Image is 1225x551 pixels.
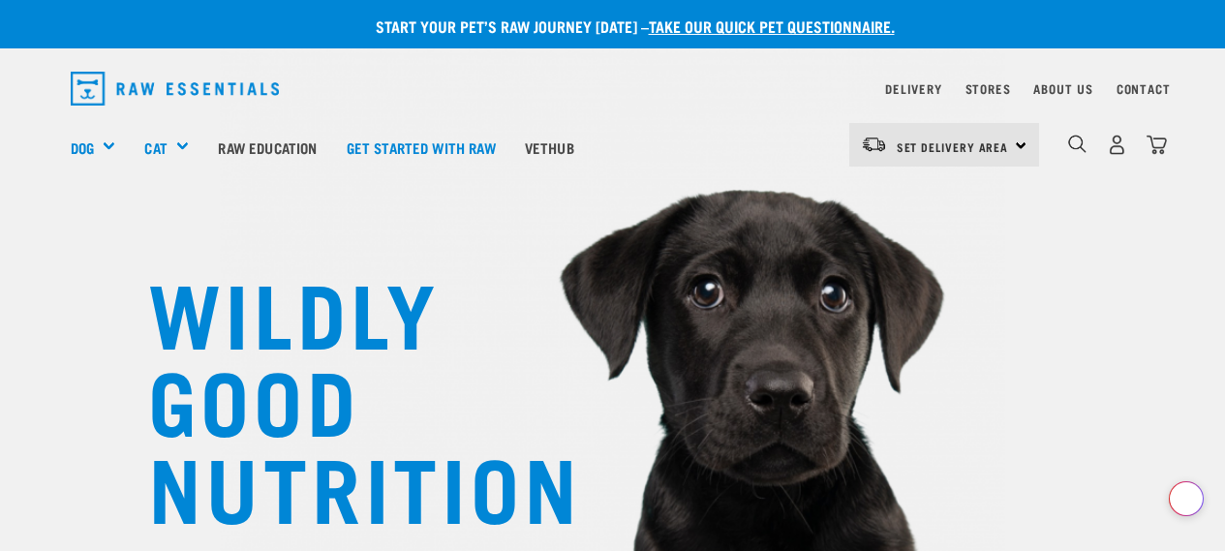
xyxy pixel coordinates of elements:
[885,85,941,92] a: Delivery
[649,21,895,30] a: take our quick pet questionnaire.
[510,108,589,186] a: Vethub
[1117,85,1171,92] a: Contact
[55,64,1171,113] nav: dropdown navigation
[332,108,510,186] a: Get started with Raw
[965,85,1011,92] a: Stores
[71,137,94,159] a: Dog
[71,72,280,106] img: Raw Essentials Logo
[144,137,167,159] a: Cat
[1107,135,1127,155] img: user.png
[1147,135,1167,155] img: home-icon@2x.png
[148,266,536,528] h1: WILDLY GOOD NUTRITION
[203,108,331,186] a: Raw Education
[861,136,887,153] img: van-moving.png
[1033,85,1092,92] a: About Us
[897,143,1009,150] span: Set Delivery Area
[1068,135,1087,153] img: home-icon-1@2x.png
